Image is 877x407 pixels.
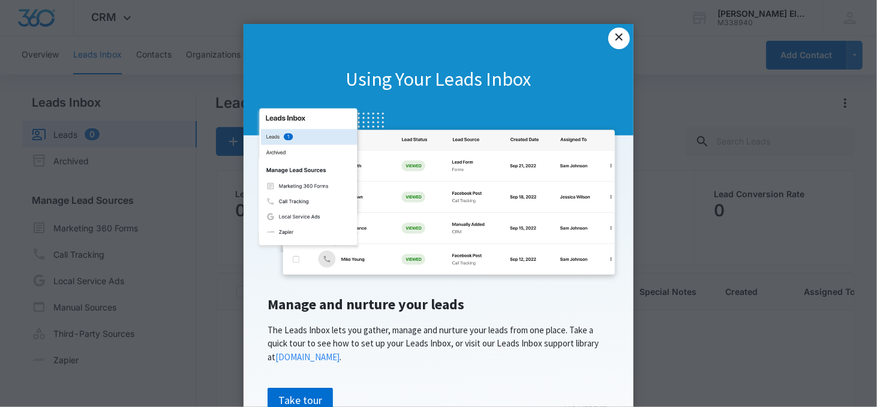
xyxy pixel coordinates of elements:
[268,295,464,313] span: Manage and nurture your leads
[268,324,599,363] span: The Leads Inbox lets you gather, manage and nurture your leads from one place. Take a quick tour ...
[608,28,630,49] a: Close modal
[275,351,340,363] a: [DOMAIN_NAME]
[244,67,633,92] h1: Using Your Leads Inbox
